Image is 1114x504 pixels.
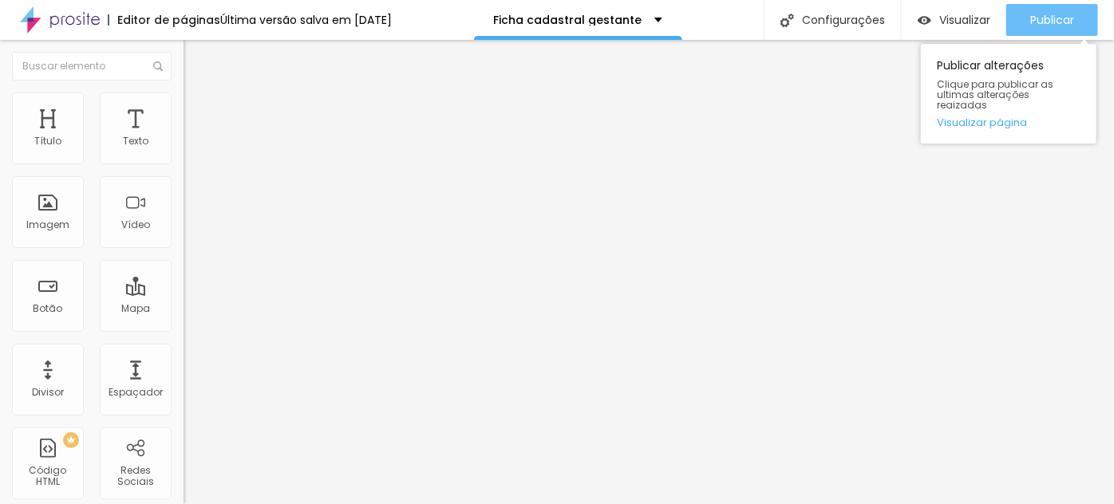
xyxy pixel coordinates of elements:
[12,52,172,81] input: Buscar elemento
[32,387,64,398] div: Divisor
[918,14,931,27] img: view-1.svg
[937,117,1080,128] a: Visualizar página
[220,14,392,26] div: Última versão salva em [DATE]
[1030,14,1074,26] span: Publicar
[937,79,1080,111] span: Clique para publicar as ultimas alterações reaizadas
[153,61,163,71] img: Icone
[121,219,150,230] div: Vídeo
[494,14,642,26] p: Ficha cadastral gestante
[104,465,167,488] div: Redes Sociais
[108,14,220,26] div: Editor de páginas
[1006,4,1098,36] button: Publicar
[184,40,1114,504] iframe: Editor
[109,387,163,398] div: Espaçador
[16,465,79,488] div: Código HTML
[939,14,990,26] span: Visualizar
[34,136,61,147] div: Título
[780,14,794,27] img: Icone
[123,136,148,147] div: Texto
[26,219,69,230] div: Imagem
[921,44,1096,144] div: Publicar alterações
[34,303,63,314] div: Botão
[902,4,1006,36] button: Visualizar
[121,303,150,314] div: Mapa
